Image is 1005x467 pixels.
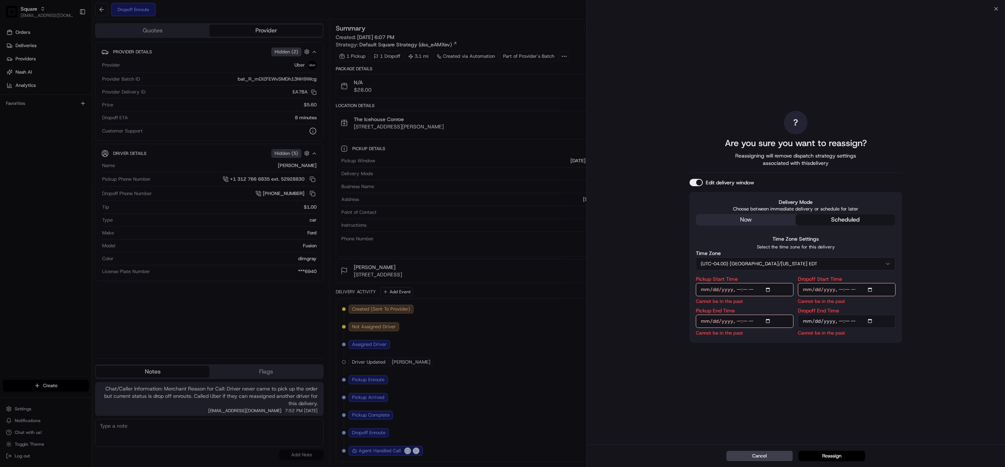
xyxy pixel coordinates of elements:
[52,125,89,131] a: Powered byPylon
[706,179,754,186] label: Edit delivery window
[725,137,867,149] h2: Are you sure you want to reassign?
[25,71,121,78] div: Start new chat
[798,276,842,282] label: Dropoff Start Time
[696,206,896,212] p: Choose between immediate delivery or schedule for later
[726,451,793,461] button: Cancel
[7,8,22,22] img: Nash
[696,251,721,256] label: Time Zone
[796,214,895,225] button: scheduled
[73,125,89,131] span: Pylon
[70,107,118,114] span: API Documentation
[19,48,122,56] input: Clear
[25,78,93,84] div: We're available if you need us!
[696,198,896,206] label: Delivery Mode
[798,329,845,336] p: Cannot be in the past
[15,107,56,114] span: Knowledge Base
[7,30,134,42] p: Welcome 👋
[4,104,59,117] a: 📗Knowledge Base
[725,152,866,167] span: Reassigning will remove dispatch strategy settings associated with this delivery
[59,104,121,117] a: 💻API Documentation
[798,298,845,305] p: Cannot be in the past
[696,308,735,313] label: Pickup End Time
[62,108,68,114] div: 💻
[125,73,134,82] button: Start new chat
[799,451,865,461] button: Reassign
[696,276,738,282] label: Pickup Start Time
[696,244,896,250] p: Select the time zone for this delivery
[696,214,796,225] button: now
[784,111,807,134] div: ?
[696,298,743,305] p: Cannot be in the past
[798,308,839,313] label: Dropoff End Time
[7,71,21,84] img: 1736555255976-a54dd68f-1ca7-489b-9aae-adbdc363a1c4
[7,108,13,114] div: 📗
[696,329,743,336] p: Cannot be in the past
[772,236,819,242] label: Time Zone Settings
